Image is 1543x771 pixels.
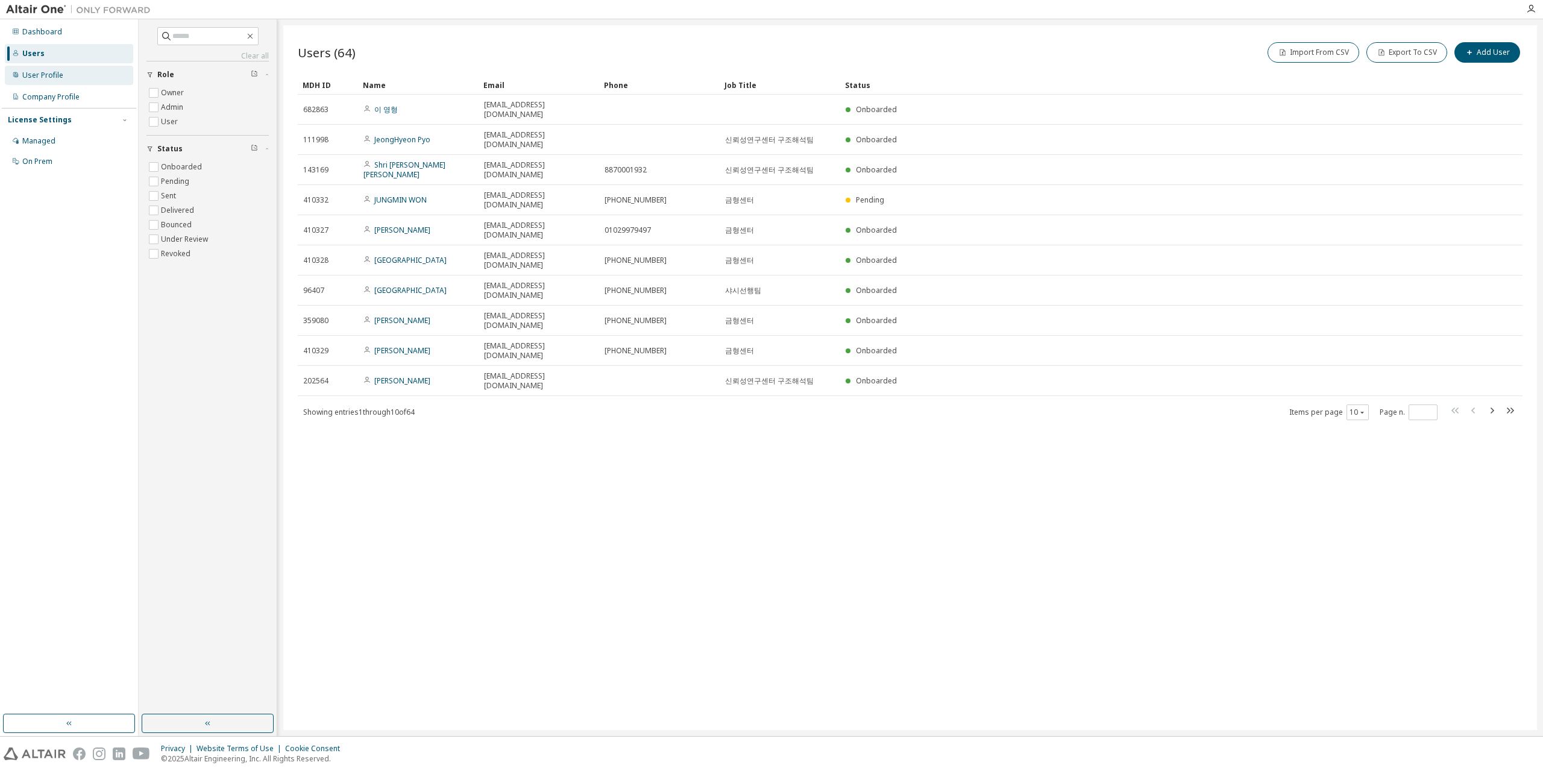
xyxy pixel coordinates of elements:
span: Showing entries 1 through 10 of 64 [303,407,415,417]
span: Clear filter [251,70,258,80]
span: Page n. [1380,404,1438,420]
div: Job Title [724,75,835,95]
div: Status [845,75,1460,95]
button: Status [146,136,269,162]
img: linkedin.svg [113,747,125,760]
span: 금형센터 [725,256,754,265]
label: Admin [161,100,186,115]
span: Onboarded [856,255,897,265]
span: 01029979497 [605,225,651,235]
a: [GEOGRAPHIC_DATA] [374,255,447,265]
span: [PHONE_NUMBER] [605,286,667,295]
span: Items per page [1289,404,1369,420]
div: Cookie Consent [285,744,347,754]
button: Role [146,61,269,88]
img: facebook.svg [73,747,86,760]
div: On Prem [22,157,52,166]
span: 410329 [303,346,328,356]
a: [PERSON_NAME] [374,225,430,235]
div: Company Profile [22,92,80,102]
img: instagram.svg [93,747,105,760]
label: Bounced [161,218,194,232]
span: 금형센터 [725,316,754,326]
span: 신뢰성연구센터 구조해석팀 [725,376,814,386]
span: Onboarded [856,104,897,115]
span: Clear filter [251,144,258,154]
a: [PERSON_NAME] [374,315,430,326]
img: youtube.svg [133,747,150,760]
span: Onboarded [856,376,897,386]
span: [EMAIL_ADDRESS][DOMAIN_NAME] [484,130,594,149]
span: [EMAIL_ADDRESS][DOMAIN_NAME] [484,281,594,300]
span: 신뢰성연구센터 구조해석팀 [725,165,814,175]
span: 금형센터 [725,195,754,205]
a: 이 영형 [374,104,398,115]
button: Export To CSV [1366,42,1447,63]
a: [GEOGRAPHIC_DATA] [374,285,447,295]
label: Sent [161,189,178,203]
a: [PERSON_NAME] [374,345,430,356]
span: Users (64) [298,44,356,61]
span: [PHONE_NUMBER] [605,316,667,326]
div: Dashboard [22,27,62,37]
span: Onboarded [856,315,897,326]
label: Onboarded [161,160,204,174]
span: [PHONE_NUMBER] [605,256,667,265]
span: [EMAIL_ADDRESS][DOMAIN_NAME] [484,251,594,270]
span: [EMAIL_ADDRESS][DOMAIN_NAME] [484,160,594,180]
span: Onboarded [856,165,897,175]
img: altair_logo.svg [4,747,66,760]
span: [EMAIL_ADDRESS][DOMAIN_NAME] [484,221,594,240]
div: Name [363,75,474,95]
div: MDH ID [303,75,353,95]
span: 96407 [303,286,324,295]
p: © 2025 Altair Engineering, Inc. All Rights Reserved. [161,754,347,764]
span: Status [157,144,183,154]
span: Onboarded [856,285,897,295]
span: 410332 [303,195,328,205]
span: 금형센터 [725,225,754,235]
span: 410327 [303,225,328,235]
div: Email [483,75,594,95]
span: Onboarded [856,134,897,145]
span: 202564 [303,376,328,386]
label: Under Review [161,232,210,247]
div: Users [22,49,45,58]
a: JeongHyeon Pyo [374,134,430,145]
div: Phone [604,75,715,95]
label: Owner [161,86,186,100]
span: [EMAIL_ADDRESS][DOMAIN_NAME] [484,311,594,330]
div: Privacy [161,744,196,754]
span: [EMAIL_ADDRESS][DOMAIN_NAME] [484,371,594,391]
button: 10 [1350,408,1366,417]
img: Altair One [6,4,157,16]
span: Onboarded [856,345,897,356]
span: 682863 [303,105,328,115]
label: Pending [161,174,192,189]
a: [PERSON_NAME] [374,376,430,386]
a: Clear all [146,51,269,61]
span: [PHONE_NUMBER] [605,346,667,356]
div: User Profile [22,71,63,80]
div: License Settings [8,115,72,125]
span: Onboarded [856,225,897,235]
label: Revoked [161,247,193,261]
div: Managed [22,136,55,146]
span: 신뢰성연구센터 구조해석팀 [725,135,814,145]
button: Import From CSV [1268,42,1359,63]
label: User [161,115,180,129]
span: Role [157,70,174,80]
span: 샤시선행팀 [725,286,761,295]
span: [EMAIL_ADDRESS][DOMAIN_NAME] [484,341,594,360]
span: [EMAIL_ADDRESS][DOMAIN_NAME] [484,100,594,119]
span: 359080 [303,316,328,326]
a: JUNGMIN WON [374,195,427,205]
span: 143169 [303,165,328,175]
span: [PHONE_NUMBER] [605,195,667,205]
label: Delivered [161,203,196,218]
span: 111998 [303,135,328,145]
span: 금형센터 [725,346,754,356]
a: Shri [PERSON_NAME] [PERSON_NAME] [363,160,445,180]
span: [EMAIL_ADDRESS][DOMAIN_NAME] [484,190,594,210]
div: Website Terms of Use [196,744,285,754]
